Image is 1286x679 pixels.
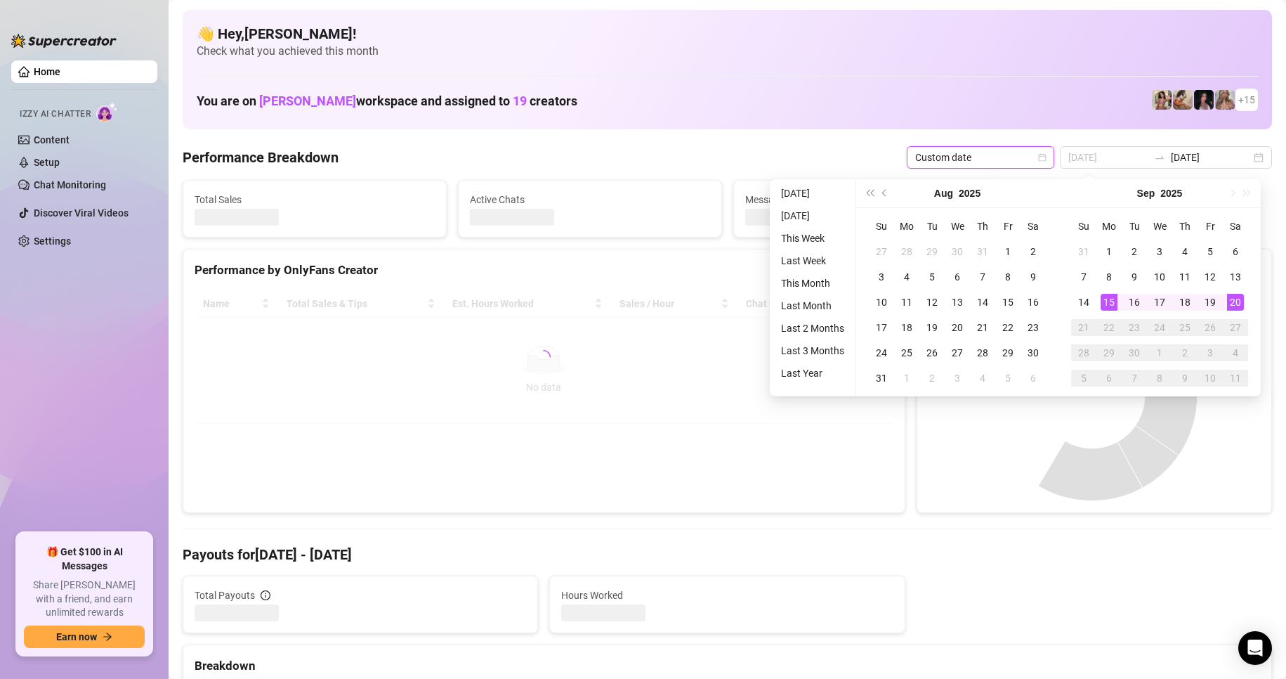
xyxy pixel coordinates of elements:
div: 21 [974,319,991,336]
td: 2025-08-07 [970,264,995,290]
div: 7 [1075,269,1092,285]
span: Total Sales [195,192,435,207]
div: 28 [898,243,915,260]
td: 2025-08-25 [894,340,919,366]
td: 2025-09-27 [1223,315,1248,340]
td: 2025-07-30 [945,239,970,264]
div: 14 [1075,294,1092,311]
span: info-circle [261,590,270,600]
div: 16 [1025,294,1042,311]
li: This Week [775,230,850,247]
td: 2025-09-04 [1172,239,1198,264]
td: 2025-07-31 [970,239,995,264]
td: 2025-08-10 [869,290,894,315]
td: 2025-10-04 [1223,340,1248,366]
div: 2 [924,370,940,387]
div: 19 [1202,294,1219,311]
li: [DATE] [775,185,850,202]
td: 2025-09-24 [1147,315,1172,340]
div: 3 [873,269,890,285]
span: + 15 [1238,92,1255,108]
div: 1 [1151,344,1168,361]
button: Choose a year [1160,179,1182,207]
button: Last year (Control + left) [862,179,877,207]
td: 2025-08-22 [995,315,1021,340]
td: 2025-08-04 [894,264,919,290]
th: We [1147,214,1172,239]
td: 2025-09-06 [1223,239,1248,264]
div: 7 [1126,370,1143,387]
div: 6 [949,269,966,285]
div: 1 [1101,243,1117,260]
td: 2025-08-05 [919,264,945,290]
div: Open Intercom Messenger [1238,631,1272,665]
td: 2025-07-28 [894,239,919,264]
div: 17 [1151,294,1168,311]
span: Hours Worked [561,588,893,603]
div: 4 [898,269,915,285]
span: Total Payouts [195,588,255,603]
div: 9 [1126,269,1143,285]
div: 18 [898,319,915,336]
td: 2025-10-01 [1147,340,1172,366]
td: 2025-09-09 [1122,264,1147,290]
th: Su [1071,214,1096,239]
div: 22 [999,319,1016,336]
td: 2025-09-11 [1172,264,1198,290]
span: Active Chats [470,192,710,207]
img: logo-BBDzfeDw.svg [11,34,117,48]
span: swap-right [1154,152,1165,163]
td: 2025-09-23 [1122,315,1147,340]
div: 8 [1101,269,1117,285]
td: 2025-09-13 [1223,264,1248,290]
td: 2025-10-08 [1147,366,1172,391]
div: 3 [1202,344,1219,361]
th: Sa [1021,214,1046,239]
span: calendar [1038,153,1046,162]
div: 7 [974,269,991,285]
td: 2025-09-25 [1172,315,1198,340]
div: 23 [1126,319,1143,336]
td: 2025-09-21 [1071,315,1096,340]
td: 2025-08-26 [919,340,945,366]
th: Tu [919,214,945,239]
span: 🎁 Get $100 in AI Messages [24,545,145,573]
div: 2 [1176,344,1193,361]
td: 2025-08-28 [970,340,995,366]
td: 2025-09-02 [1122,239,1147,264]
td: 2025-10-02 [1172,340,1198,366]
td: 2025-09-02 [919,366,945,391]
li: Last Week [775,252,850,269]
td: 2025-10-09 [1172,366,1198,391]
li: Last 3 Months [775,342,850,359]
div: 20 [1227,294,1244,311]
td: 2025-09-18 [1172,290,1198,315]
div: 29 [924,243,940,260]
input: End date [1171,150,1251,165]
div: 16 [1126,294,1143,311]
div: 24 [873,344,890,361]
th: Tu [1122,214,1147,239]
td: 2025-10-05 [1071,366,1096,391]
img: Baby (@babyyyybellaa) [1194,90,1214,110]
div: 27 [949,344,966,361]
div: 13 [1227,269,1244,285]
td: 2025-09-19 [1198,290,1223,315]
td: 2025-08-06 [945,264,970,290]
button: Choose a year [959,179,980,207]
span: Share [PERSON_NAME] with a friend, and earn unlimited rewards [24,578,145,620]
div: 29 [999,344,1016,361]
div: 5 [924,269,940,285]
li: Last 2 Months [775,320,850,337]
div: 18 [1176,294,1193,311]
a: Home [34,66,60,77]
img: Kayla (@kaylathaylababy) [1173,90,1193,110]
td: 2025-08-27 [945,340,970,366]
li: This Month [775,275,850,292]
td: 2025-08-23 [1021,315,1046,340]
td: 2025-08-01 [995,239,1021,264]
span: 19 [513,93,527,108]
td: 2025-10-11 [1223,366,1248,391]
div: 14 [974,294,991,311]
div: 4 [974,370,991,387]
